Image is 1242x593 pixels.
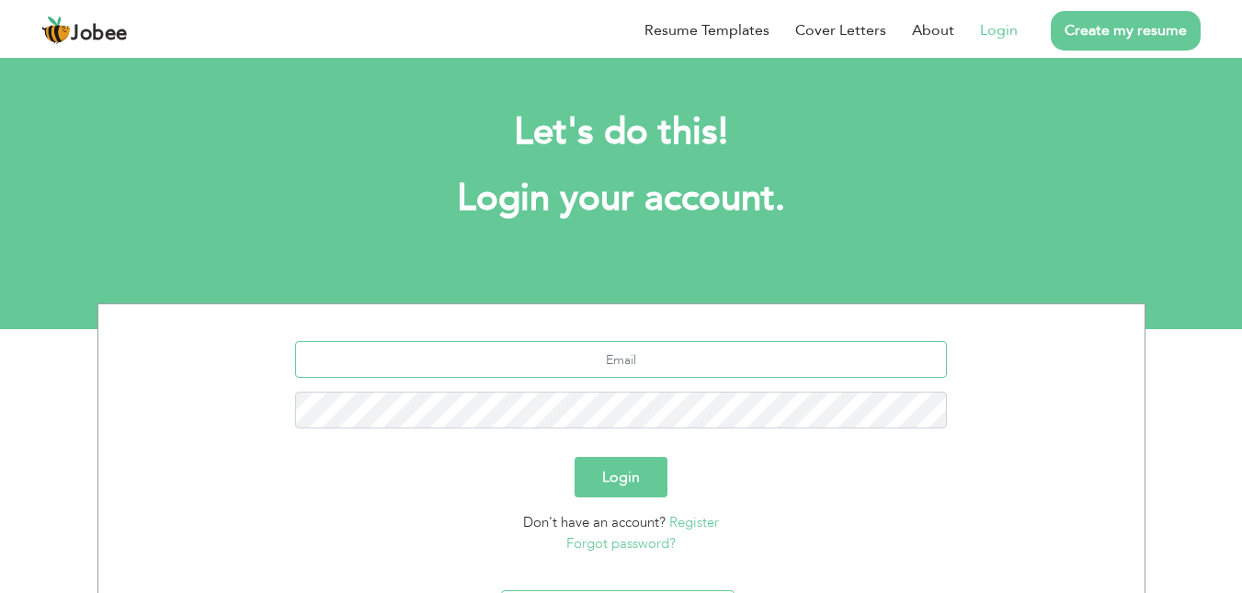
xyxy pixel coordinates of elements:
[669,513,719,531] a: Register
[41,16,71,45] img: jobee.io
[1051,11,1201,51] a: Create my resume
[41,16,128,45] a: Jobee
[125,175,1118,222] h1: Login your account.
[71,24,128,44] span: Jobee
[644,19,769,41] a: Resume Templates
[795,19,886,41] a: Cover Letters
[566,534,676,553] a: Forgot password?
[912,19,954,41] a: About
[125,108,1118,156] h2: Let's do this!
[980,19,1018,41] a: Login
[575,457,667,497] button: Login
[523,513,666,531] span: Don't have an account?
[295,341,947,378] input: Email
